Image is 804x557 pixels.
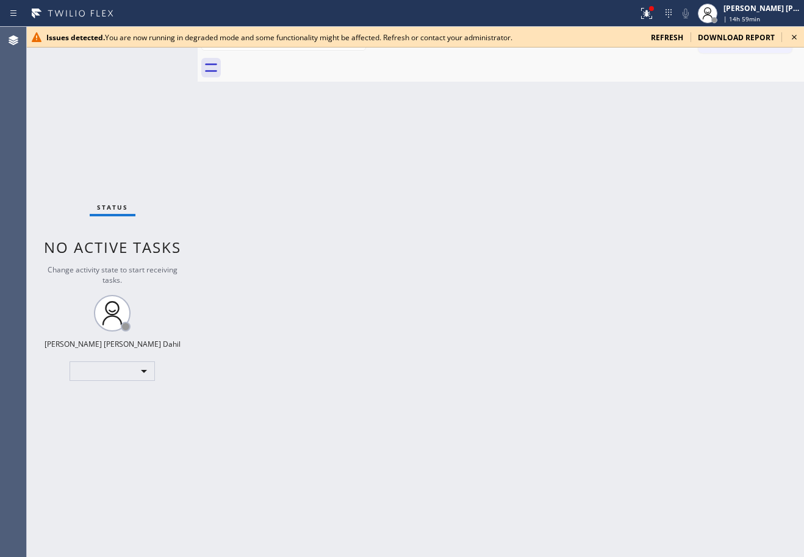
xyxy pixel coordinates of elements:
div: [PERSON_NAME] [PERSON_NAME] Dahil [723,3,800,13]
span: No active tasks [44,237,181,257]
span: Change activity state to start receiving tasks. [48,264,178,285]
span: | 14h 59min [723,15,760,23]
div: You are now running in degraded mode and some functionality might be affected. Refresh or contact... [46,32,641,43]
span: download report [698,32,775,43]
button: Mute [677,5,694,22]
div: [PERSON_NAME] [PERSON_NAME] Dahil [45,339,181,349]
div: ​ [70,361,155,381]
span: refresh [651,32,683,43]
span: Status [97,203,128,211]
b: Issues detected. [46,32,105,43]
